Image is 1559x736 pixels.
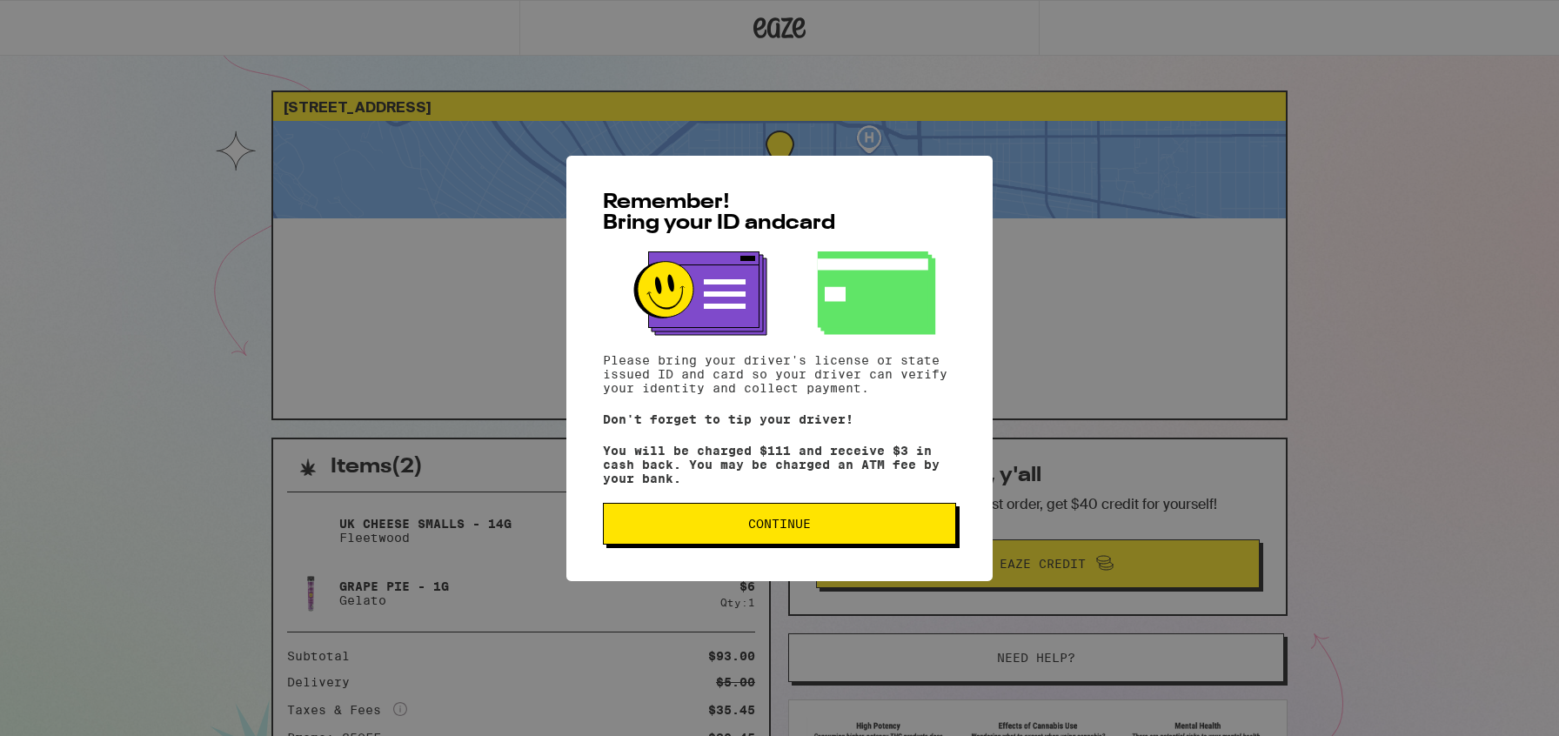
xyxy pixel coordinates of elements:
span: Remember! Bring your ID and card [603,192,835,234]
button: Continue [603,503,956,545]
p: You will be charged $111 and receive $3 in cash back. You may be charged an ATM fee by your bank. [603,444,956,485]
p: Don't forget to tip your driver! [603,412,956,426]
span: Continue [748,518,811,530]
p: Please bring your driver's license or state issued ID and card so your driver can verify your ide... [603,353,956,395]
